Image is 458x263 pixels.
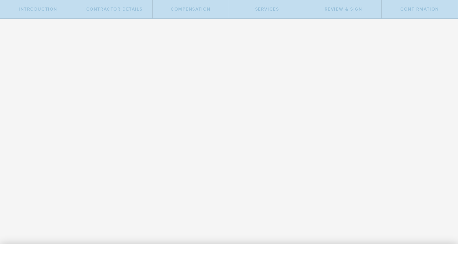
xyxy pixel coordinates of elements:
[255,7,279,12] span: Services
[86,7,143,12] span: Contractor details
[325,7,362,12] span: Review & sign
[19,7,57,12] span: Introduction
[171,7,211,12] span: Compensation
[400,7,439,12] span: Confirmation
